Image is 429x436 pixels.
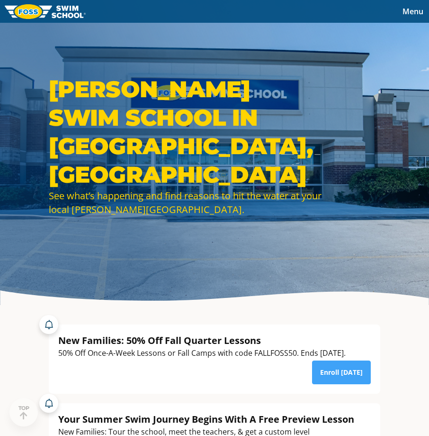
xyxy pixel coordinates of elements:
[58,334,346,347] div: New Families: 50% Off Fall Quarter Lessons
[397,4,429,19] button: Toggle navigation
[49,189,323,216] div: See what’s happening and find reasons to hit the water at your local [PERSON_NAME][GEOGRAPHIC_DATA].
[5,4,86,19] img: FOSS Swim School Logo
[58,413,371,426] div: Your Summer Swim Journey Begins With A Free Preview Lesson
[18,405,29,420] div: TOP
[312,361,371,384] a: Enroll [DATE]
[49,75,323,189] h1: [PERSON_NAME] Swim School in [GEOGRAPHIC_DATA], [GEOGRAPHIC_DATA]
[58,347,346,360] div: 50% Off Once-A-Week Lessons or Fall Camps with code FALLFOSS50. Ends [DATE].
[402,6,423,17] span: Menu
